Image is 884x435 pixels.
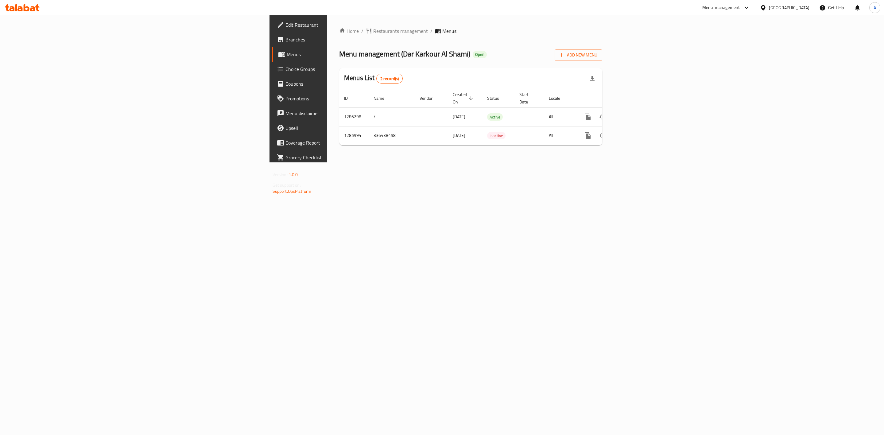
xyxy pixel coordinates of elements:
[519,91,537,106] span: Start Date
[285,80,412,87] span: Coupons
[285,21,412,29] span: Edit Restaurant
[576,89,644,108] th: Actions
[339,89,644,145] table: enhanced table
[555,49,602,61] button: Add New Menu
[273,187,312,195] a: Support.OpsPlatform
[420,95,440,102] span: Vendor
[272,106,417,121] a: Menu disclaimer
[272,91,417,106] a: Promotions
[272,150,417,165] a: Grocery Checklist
[377,76,403,82] span: 2 record(s)
[339,27,602,35] nav: breadcrumb
[287,51,412,58] span: Menus
[580,110,595,124] button: more
[272,32,417,47] a: Branches
[769,4,809,11] div: [GEOGRAPHIC_DATA]
[430,27,432,35] li: /
[344,73,403,84] h2: Menus List
[453,91,475,106] span: Created On
[285,95,412,102] span: Promotions
[289,171,298,179] span: 1.0.0
[487,132,506,139] span: Inactive
[585,71,600,86] div: Export file
[272,76,417,91] a: Coupons
[473,51,487,58] div: Open
[453,131,465,139] span: [DATE]
[272,17,417,32] a: Edit Restaurant
[544,107,576,126] td: All
[272,62,417,76] a: Choice Groups
[273,181,301,189] span: Get support on:
[442,27,456,35] span: Menus
[487,114,503,121] span: Active
[544,126,576,145] td: All
[273,171,288,179] span: Version:
[285,36,412,43] span: Branches
[272,135,417,150] a: Coverage Report
[272,121,417,135] a: Upsell
[487,113,503,121] div: Active
[473,52,487,57] span: Open
[560,51,597,59] span: Add New Menu
[285,124,412,132] span: Upsell
[702,4,740,11] div: Menu-management
[595,128,610,143] button: Change Status
[374,95,392,102] span: Name
[487,95,507,102] span: Status
[549,95,568,102] span: Locale
[376,74,403,84] div: Total records count
[285,65,412,73] span: Choice Groups
[285,154,412,161] span: Grocery Checklist
[595,110,610,124] button: Change Status
[285,139,412,146] span: Coverage Report
[874,4,876,11] span: A
[285,110,412,117] span: Menu disclaimer
[272,47,417,62] a: Menus
[453,113,465,121] span: [DATE]
[344,95,356,102] span: ID
[514,126,544,145] td: -
[580,128,595,143] button: more
[514,107,544,126] td: -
